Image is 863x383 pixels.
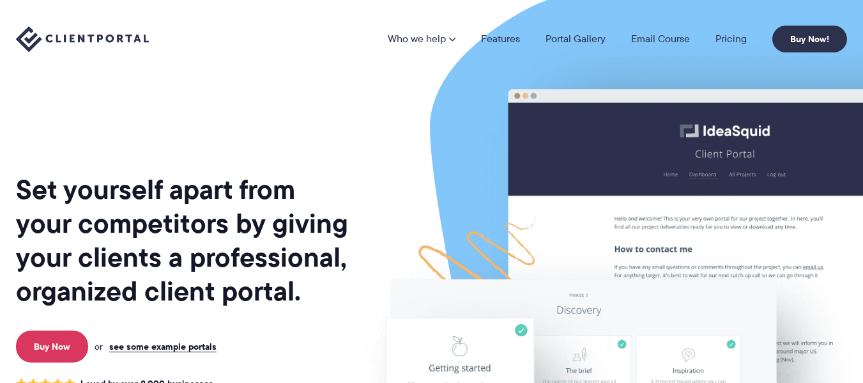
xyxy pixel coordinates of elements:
[546,34,606,44] a: Portal Gallery
[16,173,348,308] h1: Set yourself apart from your competitors by giving your clients a professional, organized client ...
[16,331,88,363] a: Buy Now
[95,341,103,352] span: or
[772,26,847,52] a: Buy Now!
[388,34,455,44] a: Who we help
[109,341,217,352] a: see some example portals
[481,34,520,44] a: Features
[715,34,747,44] a: Pricing
[631,34,690,44] a: Email Course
